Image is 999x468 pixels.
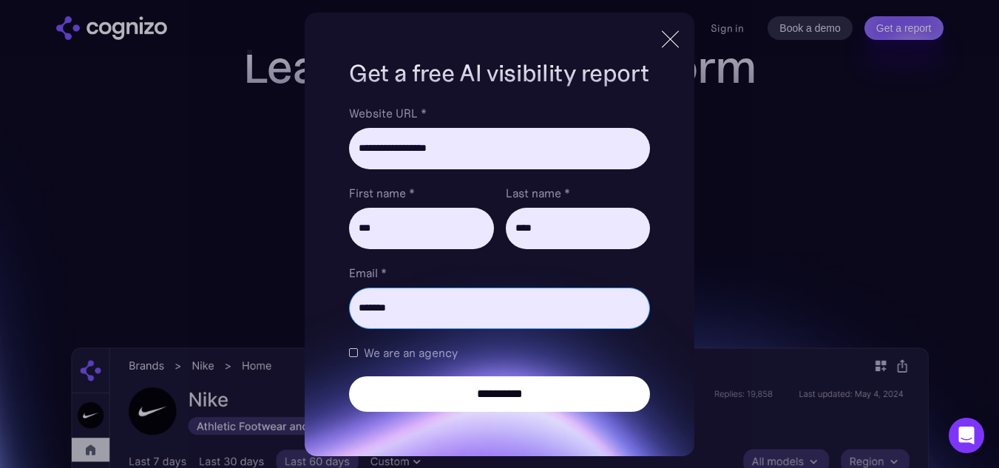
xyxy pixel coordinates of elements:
label: Last name * [506,184,650,202]
label: First name * [349,184,493,202]
label: Website URL * [349,104,649,122]
label: Email * [349,264,649,282]
h1: Get a free AI visibility report [349,57,649,89]
span: We are an agency [364,344,458,362]
form: Brand Report Form [349,104,649,412]
div: Open Intercom Messenger [949,418,984,453]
